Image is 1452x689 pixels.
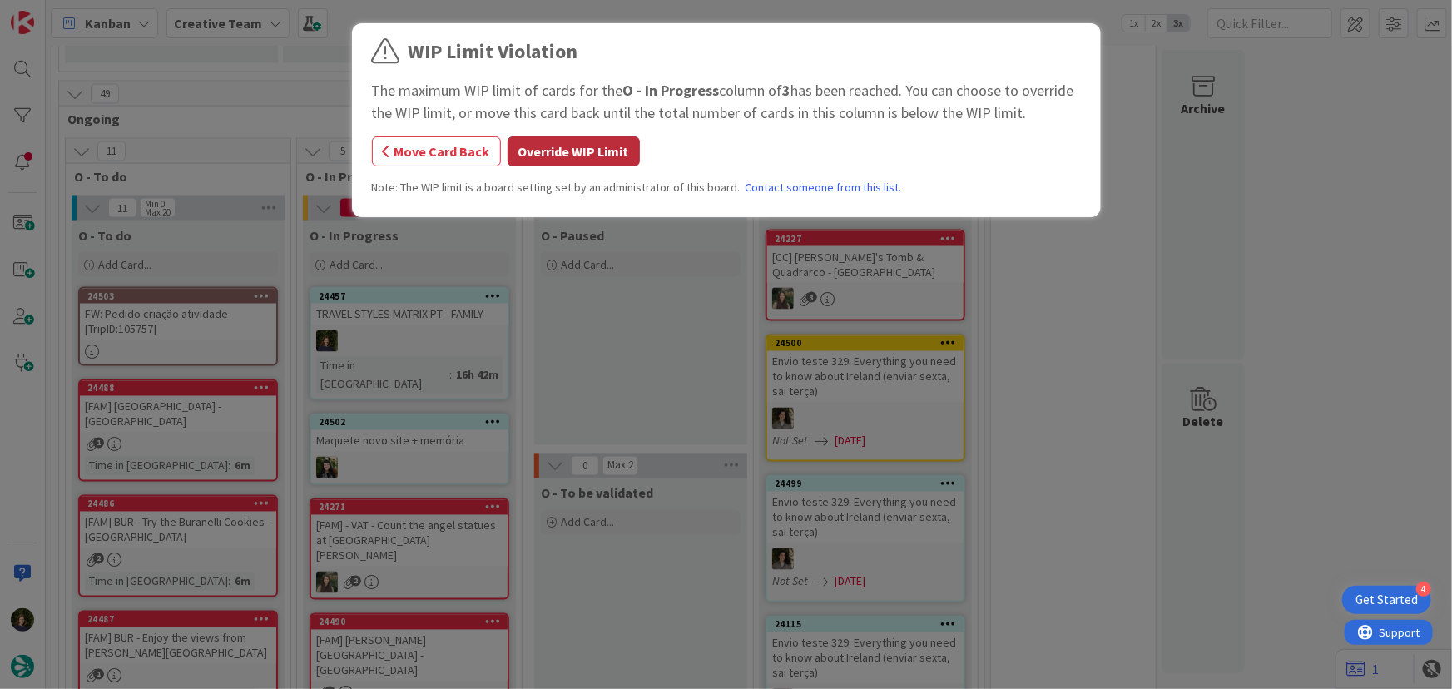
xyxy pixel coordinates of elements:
[1416,582,1431,597] div: 4
[35,2,76,22] span: Support
[746,179,902,196] a: Contact someone from this list.
[372,179,1081,196] div: Note: The WIP limit is a board setting set by an administrator of this board.
[623,81,720,100] b: O - In Progress
[1342,586,1431,614] div: Open Get Started checklist, remaining modules: 4
[1355,592,1418,608] div: Get Started
[372,136,501,166] button: Move Card Back
[372,79,1081,124] div: The maximum WIP limit of cards for the column of has been reached. You can choose to override the...
[783,81,791,100] b: 3
[409,37,578,67] div: WIP Limit Violation
[508,136,640,166] button: Override WIP Limit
